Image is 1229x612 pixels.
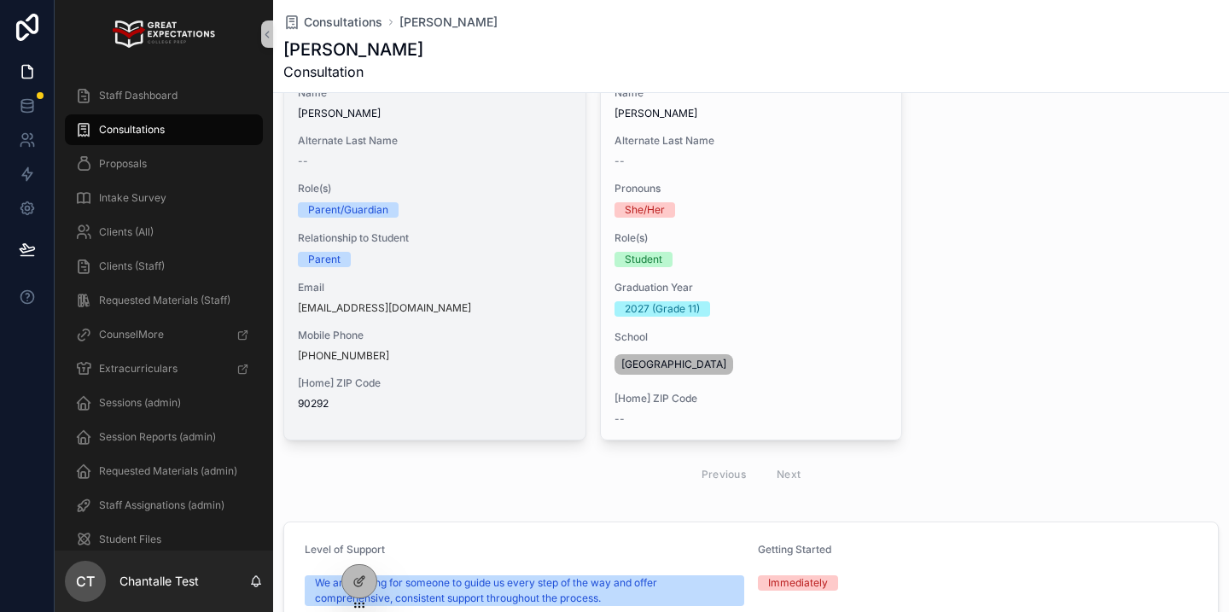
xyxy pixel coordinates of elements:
[298,154,308,168] span: --
[99,498,224,512] span: Staff Assignations (admin)
[614,231,888,245] span: Role(s)
[298,107,572,120] span: [PERSON_NAME]
[298,301,471,315] a: [EMAIL_ADDRESS][DOMAIN_NAME]
[600,72,903,440] a: Name[PERSON_NAME]Alternate Last Name--PronounsShe/HerRole(s)StudentGraduation Year2027 (Grade 11)...
[65,524,263,555] a: Student Files
[65,422,263,452] a: Session Reports (admin)
[65,456,263,487] a: Requested Materials (admin)
[614,412,625,426] span: --
[99,396,181,410] span: Sessions (admin)
[298,182,572,195] span: Role(s)
[298,281,572,294] span: Email
[614,330,888,344] span: School
[99,225,154,239] span: Clients (All)
[315,575,734,606] div: We are looking for someone to guide us every step of the way and offer comprehensive, consistent ...
[99,259,165,273] span: Clients (Staff)
[625,252,662,267] div: Student
[298,329,572,342] span: Mobile Phone
[283,61,423,82] span: Consultation
[298,86,572,100] span: Name
[308,252,341,267] div: Parent
[399,14,498,31] a: [PERSON_NAME]
[758,543,831,556] span: Getting Started
[65,114,263,145] a: Consultations
[298,231,572,245] span: Relationship to Student
[283,14,382,31] a: Consultations
[614,154,625,168] span: --
[99,89,178,102] span: Staff Dashboard
[65,353,263,384] a: Extracurriculars
[99,362,178,376] span: Extracurriculars
[99,294,230,307] span: Requested Materials (Staff)
[65,490,263,521] a: Staff Assignations (admin)
[625,301,700,317] div: 2027 (Grade 11)
[614,107,888,120] span: [PERSON_NAME]
[283,38,423,61] h1: [PERSON_NAME]
[308,202,388,218] div: Parent/Guardian
[99,328,164,341] span: CounselMore
[621,358,726,371] span: [GEOGRAPHIC_DATA]
[65,251,263,282] a: Clients (Staff)
[298,349,389,363] a: [PHONE_NUMBER]
[65,285,263,316] a: Requested Materials (Staff)
[65,149,263,179] a: Proposals
[65,388,263,418] a: Sessions (admin)
[55,68,273,551] div: scrollable content
[298,134,572,148] span: Alternate Last Name
[65,183,263,213] a: Intake Survey
[614,86,888,100] span: Name
[99,123,165,137] span: Consultations
[298,376,572,390] span: [Home] ZIP Code
[614,281,888,294] span: Graduation Year
[99,430,216,444] span: Session Reports (admin)
[119,573,199,590] p: Chantalle Test
[76,571,95,592] span: CT
[283,72,586,440] a: Name[PERSON_NAME]Alternate Last Name--Role(s)Parent/GuardianRelationship to StudentParentEmail[EM...
[614,134,888,148] span: Alternate Last Name
[614,392,888,405] span: [Home] ZIP Code
[99,533,161,546] span: Student Files
[625,202,665,218] div: She/Her
[99,191,166,205] span: Intake Survey
[65,319,263,350] a: CounselMore
[304,14,382,31] span: Consultations
[305,543,385,556] span: Level of Support
[614,182,888,195] span: Pronouns
[113,20,214,48] img: App logo
[298,397,572,411] span: 90292
[65,80,263,111] a: Staff Dashboard
[768,575,828,591] div: Immediately
[99,464,237,478] span: Requested Materials (admin)
[65,217,263,248] a: Clients (All)
[99,157,147,171] span: Proposals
